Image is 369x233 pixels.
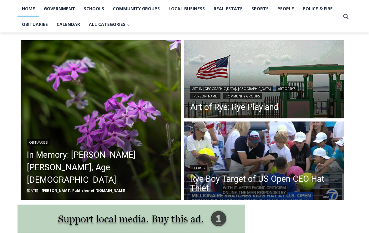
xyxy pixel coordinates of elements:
a: Obituaries [27,139,50,146]
a: Rye Boy Target of US Open CEO Hat Thief [190,174,338,193]
img: support local media, buy this ad [18,205,245,233]
a: [PERSON_NAME] [190,93,220,99]
a: [PERSON_NAME], Publisher of [DOMAIN_NAME] [42,188,125,193]
img: (PHOTO: Rye Playland. Entrance onto Playland Beach at the Boardwalk. By JoAnn Cancro.) [184,40,344,120]
nav: Primary Navigation [18,1,340,32]
span: Intern @ [DOMAIN_NAME] [164,62,290,76]
img: (PHOTO: A Rye boy attending the US Open was the target of a CEO who snatched a hat being given to... [184,121,344,201]
a: Obituaries [18,17,52,32]
a: Local Business [164,1,209,17]
a: Read More Art of Rye: Rye Playland [184,40,344,120]
a: Real Estate [209,1,247,17]
img: s_800_809a2aa2-bb6e-4add-8b5e-749ad0704c34.jpeg [151,0,189,28]
a: Sports [190,165,207,171]
a: Read More In Memory: Barbara Porter Schofield, Age 90 [21,40,181,200]
a: Read More Rye Boy Target of US Open CEO Hat Thief [184,121,344,201]
a: Schools [79,1,109,17]
div: "The first chef I interviewed talked about coming to [GEOGRAPHIC_DATA] from [GEOGRAPHIC_DATA] in ... [158,0,296,61]
a: Intern @ [DOMAIN_NAME] [150,61,303,78]
a: Open Tues. - Sun. [PHONE_NUMBER] [0,63,63,78]
img: (PHOTO: Kim Eierman of EcoBeneficial designed and oversaw the installation of native plant beds f... [21,40,181,200]
div: Serving [GEOGRAPHIC_DATA] Since [DATE] [41,11,154,17]
a: Book [PERSON_NAME]'s Good Humor for Your Event [186,2,226,28]
a: Home [18,1,39,17]
a: Art of Rye: Rye Playland [190,102,338,112]
a: Sports [247,1,273,17]
a: People [273,1,298,17]
a: Government [39,1,79,17]
a: Community Groups [109,1,164,17]
button: View Search Form [340,11,351,22]
time: [DATE] [27,188,38,193]
h4: Book [PERSON_NAME]'s Good Humor for Your Event [190,7,218,24]
div: "the precise, almost orchestrated movements of cutting and assembling sushi and [PERSON_NAME] mak... [64,39,92,75]
a: Art of Rye [276,86,298,92]
a: Police & Fire [298,1,337,17]
div: | | | [190,84,338,99]
span: – [40,188,42,193]
a: In Memory: [PERSON_NAME] [PERSON_NAME], Age [DEMOGRAPHIC_DATA] [27,149,174,186]
button: Child menu of All Categories [84,17,134,32]
a: Calendar [52,17,84,32]
span: Open Tues. - Sun. [PHONE_NUMBER] [2,64,61,88]
a: Community Groups [223,93,262,99]
a: Art in [GEOGRAPHIC_DATA], [GEOGRAPHIC_DATA] [190,86,273,92]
